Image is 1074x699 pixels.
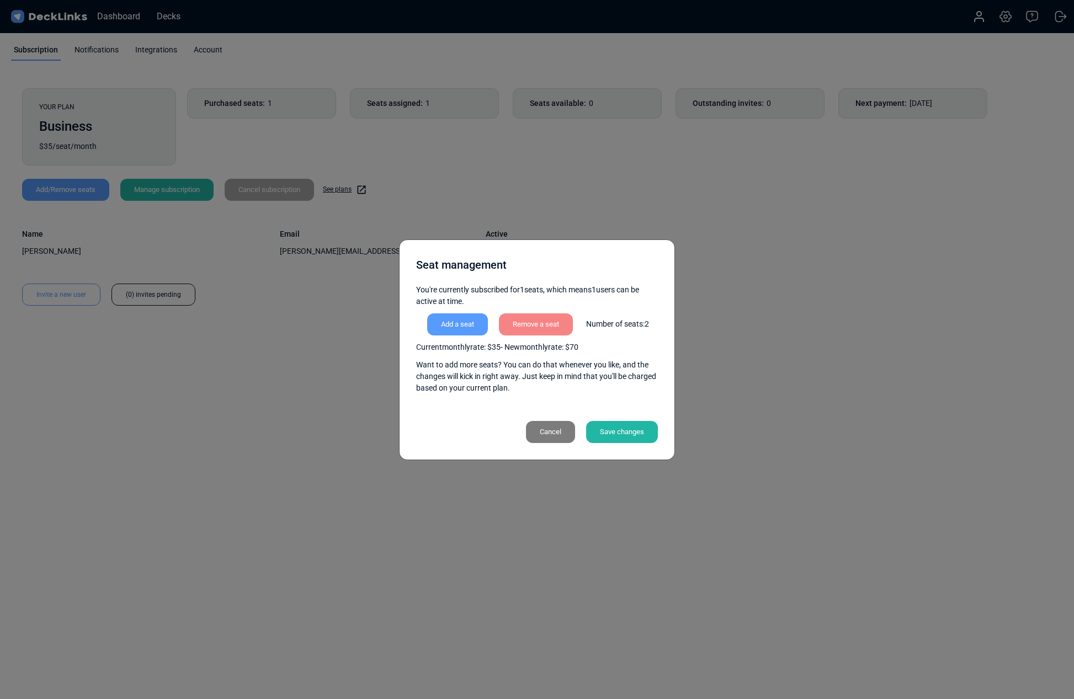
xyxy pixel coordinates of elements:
[526,421,575,443] div: Cancel
[416,342,658,353] div: Current monthly rate: $ 35 - New monthly rate: $ 70
[499,313,573,335] div: Remove a seat
[586,318,649,330] div: Number of seats: 2
[416,284,658,307] div: You're currently subscribed for 1 seats, which means 1 users can be active at time.
[416,359,658,394] div: Want to add more seats? You can do that whenever you like, and the changes will kick in right awa...
[586,421,658,443] div: Save changes
[416,257,658,273] div: Seat management
[427,313,488,335] div: Add a seat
